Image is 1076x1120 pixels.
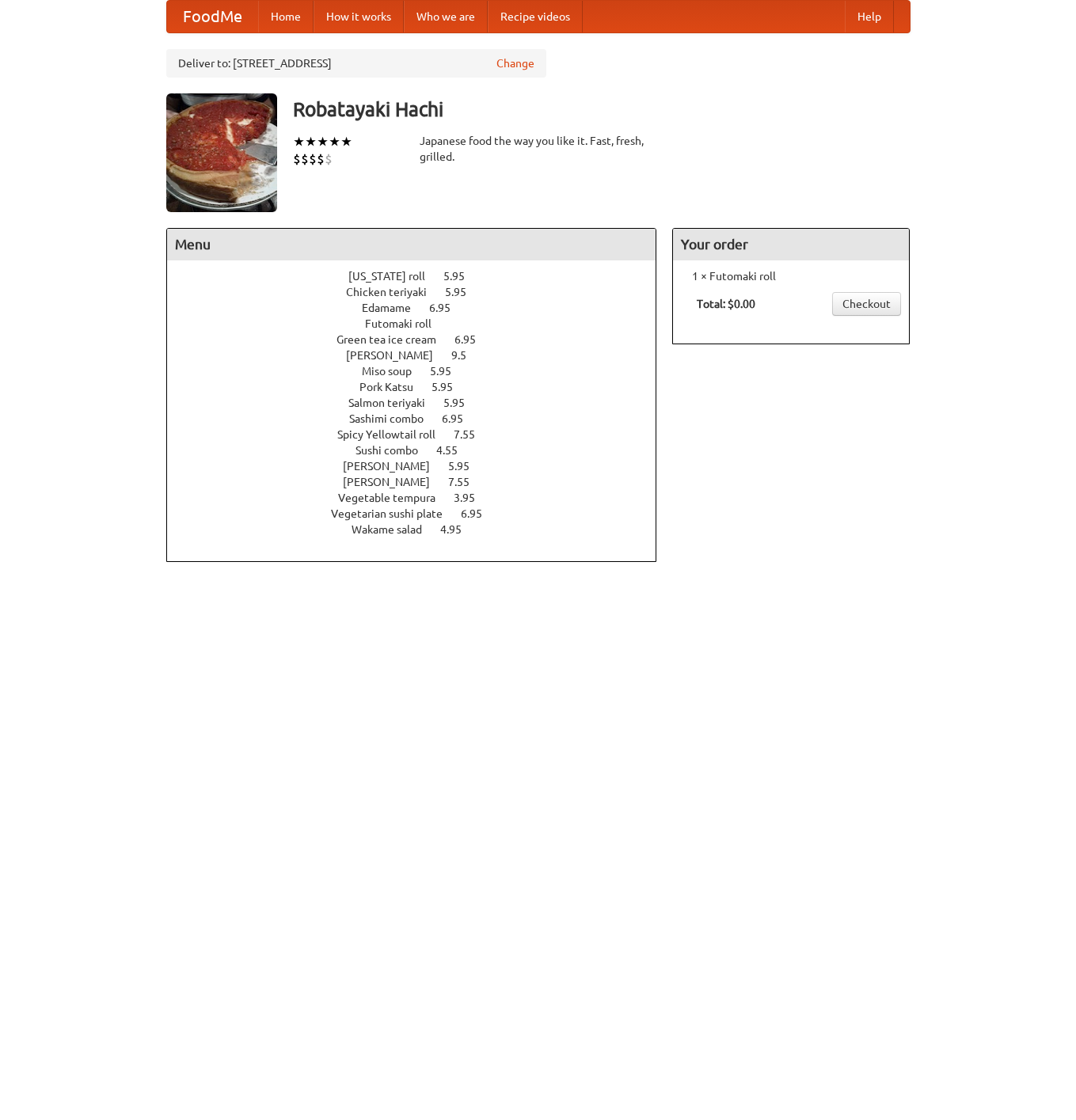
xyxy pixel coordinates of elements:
[346,349,449,362] span: [PERSON_NAME]
[440,523,477,536] span: 4.95
[338,492,451,504] span: Vegetable tempura
[305,133,317,150] li: ★
[365,317,477,330] a: Futomaki roll
[293,93,911,125] h3: Robatayaki Hachi
[348,270,494,283] a: [US_STATE] roll 5.95
[432,381,469,393] span: 5.95
[340,133,352,150] li: ★
[167,1,258,32] a: FoodMe
[336,333,452,346] span: Green tea ice cream
[362,302,480,314] a: Edamame 6.95
[331,507,511,520] a: Vegetarian sushi plate 6.95
[420,133,657,165] div: Japanese food the way you like it. Fast, fresh, grilled.
[496,55,534,71] a: Change
[349,412,439,425] span: Sashimi combo
[343,476,446,488] span: [PERSON_NAME]
[359,381,429,393] span: Pork Katsu
[317,133,329,150] li: ★
[348,397,494,409] a: Salmon teriyaki 5.95
[445,286,482,298] span: 5.95
[336,333,505,346] a: Green tea ice cream 6.95
[673,229,909,260] h4: Your order
[352,523,438,536] span: Wakame salad
[430,365,467,378] span: 5.95
[845,1,894,32] a: Help
[443,270,481,283] span: 5.95
[309,150,317,168] li: $
[293,133,305,150] li: ★
[429,302,466,314] span: 6.95
[461,507,498,520] span: 6.95
[348,397,441,409] span: Salmon teriyaki
[337,428,451,441] span: Spicy Yellowtail roll
[362,365,481,378] a: Miso soup 5.95
[436,444,473,457] span: 4.55
[832,292,901,316] a: Checkout
[293,150,301,168] li: $
[314,1,404,32] a: How it works
[443,397,481,409] span: 5.95
[359,381,482,393] a: Pork Katsu 5.95
[355,444,487,457] a: Sushi combo 4.55
[352,523,491,536] a: Wakame salad 4.95
[454,333,492,346] span: 6.95
[301,150,309,168] li: $
[488,1,583,32] a: Recipe videos
[329,133,340,150] li: ★
[331,507,458,520] span: Vegetarian sushi plate
[681,268,901,284] li: 1 × Futomaki roll
[362,302,427,314] span: Edamame
[454,492,491,504] span: 3.95
[365,317,447,330] span: Futomaki roll
[697,298,755,310] b: Total: $0.00
[346,349,496,362] a: [PERSON_NAME] 9.5
[346,286,443,298] span: Chicken teriyaki
[343,460,499,473] a: [PERSON_NAME] 5.95
[343,476,499,488] a: [PERSON_NAME] 7.55
[167,229,656,260] h4: Menu
[348,270,441,283] span: [US_STATE] roll
[325,150,333,168] li: $
[343,460,446,473] span: [PERSON_NAME]
[317,150,325,168] li: $
[454,428,491,441] span: 7.55
[337,428,504,441] a: Spicy Yellowtail roll 7.55
[349,412,492,425] a: Sashimi combo 6.95
[166,93,277,212] img: angular.jpg
[451,349,482,362] span: 9.5
[362,365,428,378] span: Miso soup
[338,492,504,504] a: Vegetable tempura 3.95
[448,476,485,488] span: 7.55
[442,412,479,425] span: 6.95
[448,460,485,473] span: 5.95
[258,1,314,32] a: Home
[355,444,434,457] span: Sushi combo
[346,286,496,298] a: Chicken teriyaki 5.95
[404,1,488,32] a: Who we are
[166,49,546,78] div: Deliver to: [STREET_ADDRESS]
